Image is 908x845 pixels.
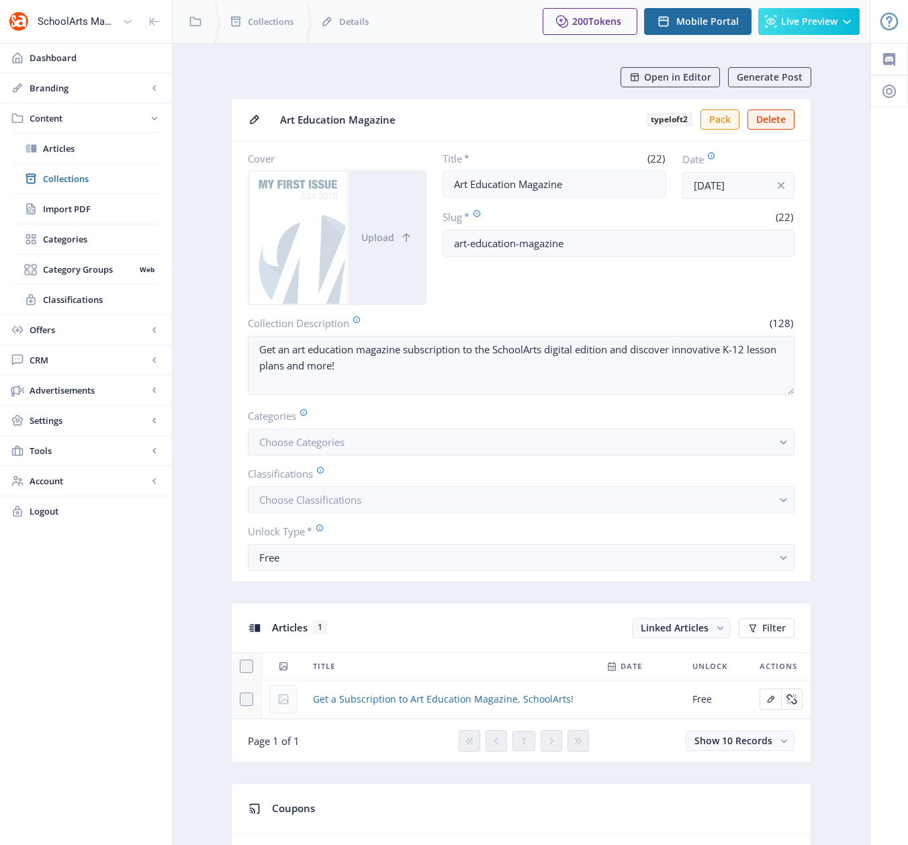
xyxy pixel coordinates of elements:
[361,232,394,243] span: Upload
[739,618,794,638] button: Filter
[30,504,161,518] span: Logout
[30,384,148,397] span: Advertisements
[443,210,613,224] label: Slug
[768,172,794,199] button: info
[259,493,361,506] span: Choose Classifications
[30,112,148,125] span: Content
[781,16,837,27] span: Live Preview
[760,658,797,674] span: Actions
[248,429,794,455] button: Choose Categories
[248,408,784,423] label: Categories
[758,8,860,35] button: Live Preview
[700,109,739,130] button: Pack
[248,734,300,748] span: Page 1 of 1
[621,67,720,87] button: Open in Editor
[43,263,135,276] span: Category Groups
[641,621,709,634] span: Linked Articles
[43,232,158,246] span: Categories
[30,353,148,367] span: CRM
[632,618,731,638] button: Linked Articles
[248,316,516,330] label: Collection Description
[781,692,803,705] a: Edit page
[43,293,158,306] span: Classifications
[684,680,752,719] td: Free
[248,524,784,539] label: Unlock Type
[272,621,308,634] span: Articles
[280,113,635,127] span: Art Education Magazine
[43,142,158,155] span: Articles
[30,414,148,427] span: Settings
[30,51,161,64] span: Dashboard
[313,621,327,634] span: 1
[13,224,158,254] a: Categories
[30,323,148,337] span: Offers
[443,171,667,197] input: Type Collection Title ...
[30,474,148,488] span: Account
[248,152,416,165] label: Cover
[760,692,781,705] a: Edit page
[248,15,293,28] span: Collections
[774,210,794,224] span: (22)
[543,8,637,35] button: 200Tokens
[8,11,30,32] img: properties.app_icon.png
[692,658,727,674] span: Unlock
[13,285,158,314] a: Classifications
[694,734,772,747] span: Show 10 Records
[259,435,345,449] span: Choose Categories
[644,72,711,83] span: Open in Editor
[512,731,535,751] button: 1
[443,152,549,165] label: Title
[676,16,739,27] span: Mobile Portal
[313,691,574,707] a: Get a Subscription to Art Education Magazine, SchoolArts!
[682,152,784,167] label: Date
[135,263,158,276] nb-badge: Web
[737,72,803,83] span: Generate Post
[248,486,794,513] button: Choose Classifications
[30,81,148,95] span: Branding
[588,15,621,28] span: Tokens
[313,658,335,674] span: Title
[686,731,794,751] button: Show 10 Records
[768,316,794,330] span: (128)
[443,230,795,257] input: this-is-how-a-slug-looks-like
[521,736,527,746] span: 1
[13,164,158,193] a: Collections
[644,8,752,35] button: Mobile Portal
[43,172,158,185] span: Collections
[747,109,794,130] button: Delete
[30,444,148,457] span: Tools
[762,623,786,633] span: Filter
[43,202,158,216] span: Import PDF
[259,549,772,566] div: Free
[349,171,426,304] button: Upload
[774,179,788,192] nb-icon: info
[248,544,794,571] button: Free
[646,113,692,126] b: typeloft2
[13,194,158,224] a: Import PDF
[38,7,117,36] div: SchoolArts Magazine
[13,134,158,163] a: Articles
[248,466,784,481] label: Classifications
[682,172,794,199] input: Publishing Date
[272,801,315,815] span: Coupons
[339,15,369,28] span: Details
[13,255,158,284] a: Category GroupsWeb
[728,67,811,87] button: Generate Post
[621,658,642,674] span: Date
[645,152,666,165] span: (22)
[231,603,811,763] app-collection-view: Articles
